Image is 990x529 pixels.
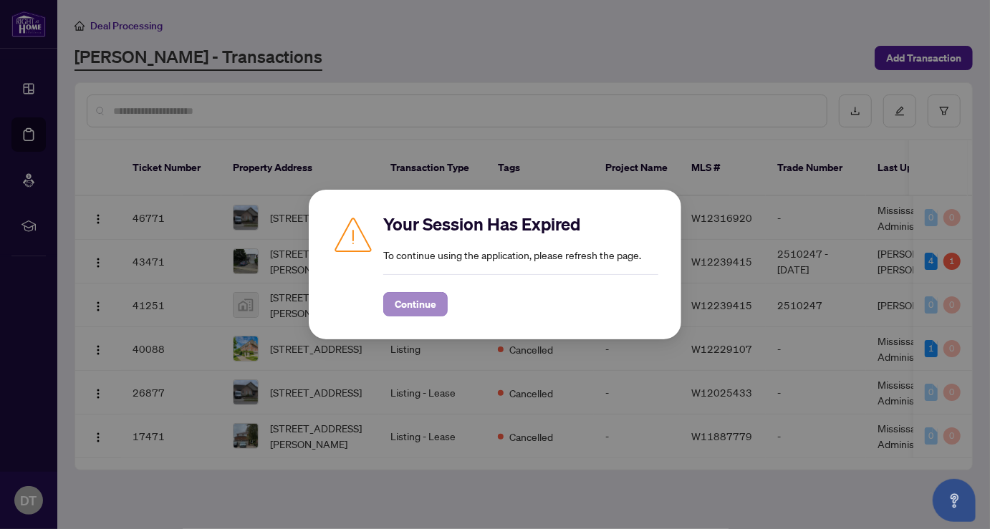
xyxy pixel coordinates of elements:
button: Open asap [933,479,976,522]
span: Continue [395,293,436,316]
button: Continue [383,292,448,316]
div: To continue using the application, please refresh the page. [383,213,658,316]
img: Caution icon [332,213,375,256]
h2: Your Session Has Expired [383,213,658,236]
